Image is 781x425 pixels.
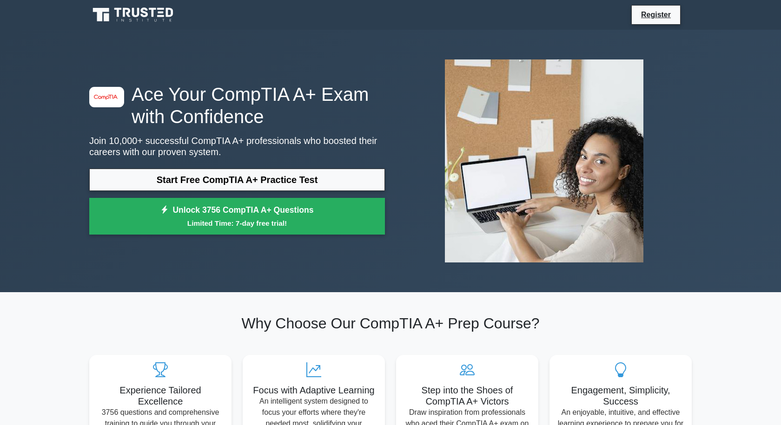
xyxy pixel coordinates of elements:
small: Limited Time: 7-day free trial! [101,218,373,229]
h5: Experience Tailored Excellence [97,385,224,407]
h5: Engagement, Simplicity, Success [557,385,684,407]
a: Unlock 3756 CompTIA A+ QuestionsLimited Time: 7-day free trial! [89,198,385,235]
h5: Focus with Adaptive Learning [250,385,377,396]
h5: Step into the Shoes of CompTIA A+ Victors [404,385,531,407]
a: Start Free CompTIA A+ Practice Test [89,169,385,191]
h1: Ace Your CompTIA A+ Exam with Confidence [89,83,385,128]
a: Register [635,9,676,20]
p: Join 10,000+ successful CompTIA A+ professionals who boosted their careers with our proven system. [89,135,385,157]
h2: Why Choose Our CompTIA A+ Prep Course? [89,314,692,332]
